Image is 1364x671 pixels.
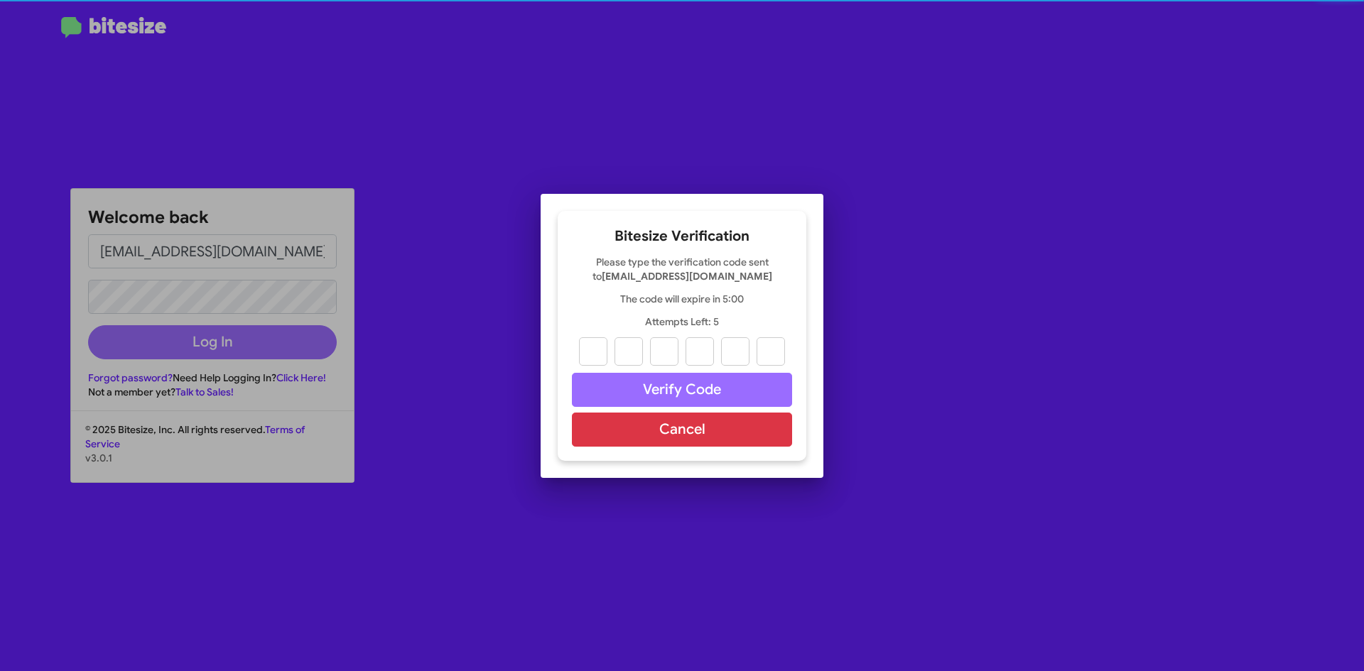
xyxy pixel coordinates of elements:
[602,270,772,283] strong: [EMAIL_ADDRESS][DOMAIN_NAME]
[572,225,792,248] h2: Bitesize Verification
[572,315,792,329] p: Attempts Left: 5
[572,292,792,306] p: The code will expire in 5:00
[572,373,792,407] button: Verify Code
[572,255,792,283] p: Please type the verification code sent to
[572,413,792,447] button: Cancel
